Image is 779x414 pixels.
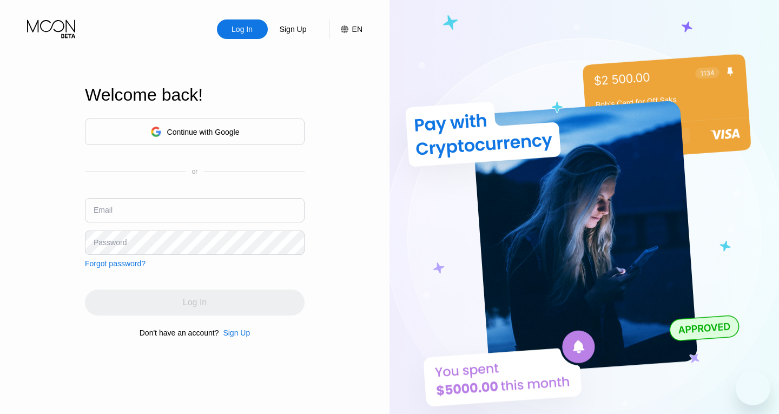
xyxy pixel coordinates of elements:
[192,168,198,175] div: or
[223,328,250,337] div: Sign Up
[85,259,146,268] div: Forgot password?
[140,328,219,337] div: Don't have an account?
[352,25,362,34] div: EN
[167,128,240,136] div: Continue with Google
[230,24,254,35] div: Log In
[94,238,127,247] div: Password
[85,119,305,145] div: Continue with Google
[268,19,319,39] div: Sign Up
[736,371,770,405] iframe: Button to launch messaging window
[217,19,268,39] div: Log In
[94,206,113,214] div: Email
[85,85,305,105] div: Welcome back!
[279,24,308,35] div: Sign Up
[219,328,250,337] div: Sign Up
[329,19,362,39] div: EN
